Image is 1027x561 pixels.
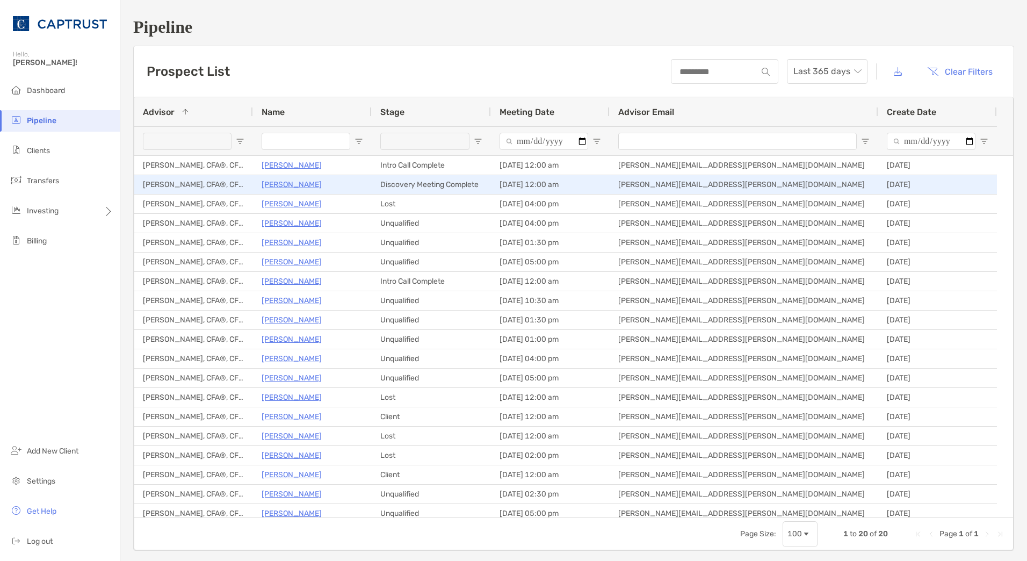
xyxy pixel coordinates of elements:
div: [DATE] [878,311,997,329]
a: [PERSON_NAME] [262,352,322,365]
img: billing icon [10,234,23,247]
div: [DATE] [878,407,997,426]
span: Settings [27,477,55,486]
span: 1 [843,529,848,538]
div: [DATE] 02:00 pm [491,446,610,465]
div: Lost [372,388,491,407]
span: Investing [27,206,59,215]
img: settings icon [10,474,23,487]
div: [PERSON_NAME][EMAIL_ADDRESS][PERSON_NAME][DOMAIN_NAME] [610,175,878,194]
div: [DATE] [878,291,997,310]
div: [DATE] 02:30 pm [491,485,610,504]
div: [DATE] [878,175,997,194]
img: pipeline icon [10,113,23,126]
p: [PERSON_NAME] [262,159,322,172]
p: [PERSON_NAME] [262,275,322,288]
div: [PERSON_NAME][EMAIL_ADDRESS][PERSON_NAME][DOMAIN_NAME] [610,156,878,175]
div: [PERSON_NAME], CFA®, CFP® [134,233,253,252]
div: [DATE] [878,465,997,484]
div: [PERSON_NAME][EMAIL_ADDRESS][PERSON_NAME][DOMAIN_NAME] [610,214,878,233]
div: [DATE] 05:00 pm [491,253,610,271]
img: logout icon [10,534,23,547]
div: [DATE] [878,214,997,233]
span: 1 [974,529,979,538]
div: Lost [372,195,491,213]
img: clients icon [10,143,23,156]
p: [PERSON_NAME] [262,217,322,230]
div: Next Page [983,530,992,538]
div: Unqualified [372,369,491,387]
div: Lost [372,446,491,465]
button: Open Filter Menu [592,137,601,146]
div: [DATE] [878,485,997,504]
img: dashboard icon [10,83,23,96]
div: First Page [914,530,922,538]
p: [PERSON_NAME] [262,449,322,462]
span: Meeting Date [500,107,554,117]
span: Transfers [27,176,59,185]
h3: Prospect List [147,64,230,79]
div: [PERSON_NAME][EMAIL_ADDRESS][PERSON_NAME][DOMAIN_NAME] [610,427,878,445]
button: Open Filter Menu [474,137,482,146]
div: [PERSON_NAME], CFA®, CFP® [134,291,253,310]
div: [PERSON_NAME][EMAIL_ADDRESS][PERSON_NAME][DOMAIN_NAME] [610,407,878,426]
div: [PERSON_NAME][EMAIL_ADDRESS][PERSON_NAME][DOMAIN_NAME] [610,233,878,252]
div: Unqualified [372,504,491,523]
div: Discovery Meeting Complete [372,175,491,194]
div: [PERSON_NAME], CFA®, CFP® [134,504,253,523]
div: [PERSON_NAME], CFA®, CFP® [134,272,253,291]
div: [PERSON_NAME][EMAIL_ADDRESS][PERSON_NAME][DOMAIN_NAME] [610,465,878,484]
a: [PERSON_NAME] [262,507,322,520]
div: [PERSON_NAME][EMAIL_ADDRESS][PERSON_NAME][DOMAIN_NAME] [610,369,878,387]
input: Name Filter Input [262,133,350,150]
div: Lost [372,427,491,445]
div: [PERSON_NAME][EMAIL_ADDRESS][PERSON_NAME][DOMAIN_NAME] [610,446,878,465]
div: [DATE] [878,233,997,252]
div: [DATE] [878,427,997,445]
a: [PERSON_NAME] [262,313,322,327]
span: 20 [878,529,888,538]
span: Advisor [143,107,175,117]
a: [PERSON_NAME] [262,468,322,481]
p: [PERSON_NAME] [262,197,322,211]
div: Unqualified [372,233,491,252]
a: [PERSON_NAME] [262,410,322,423]
span: Dashboard [27,86,65,95]
div: [DATE] 12:00 am [491,272,610,291]
a: [PERSON_NAME] [262,333,322,346]
div: [DATE] 04:00 pm [491,195,610,213]
div: [DATE] 12:00 am [491,427,610,445]
div: [DATE] 01:00 pm [491,330,610,349]
div: Client [372,465,491,484]
span: 20 [858,529,868,538]
div: [PERSON_NAME], CFA®, CFP® [134,311,253,329]
span: Name [262,107,285,117]
div: [DATE] 12:00 am [491,175,610,194]
span: Pipeline [27,116,56,125]
span: Last 365 days [793,60,861,83]
img: add_new_client icon [10,444,23,457]
button: Open Filter Menu [980,137,988,146]
div: [PERSON_NAME], CFA®, CFP® [134,465,253,484]
div: [PERSON_NAME][EMAIL_ADDRESS][PERSON_NAME][DOMAIN_NAME] [610,291,878,310]
div: [DATE] [878,504,997,523]
div: [DATE] [878,253,997,271]
div: [PERSON_NAME], CFA®, CFP® [134,407,253,426]
a: [PERSON_NAME] [262,294,322,307]
span: Create Date [887,107,936,117]
span: Billing [27,236,47,246]
div: [PERSON_NAME], CFA®, CFP® [134,446,253,465]
div: [PERSON_NAME], CFA®, CFP® [134,349,253,368]
div: Unqualified [372,214,491,233]
div: Page Size: [740,529,776,538]
div: [PERSON_NAME][EMAIL_ADDRESS][PERSON_NAME][DOMAIN_NAME] [610,195,878,213]
img: CAPTRUST Logo [13,4,107,43]
span: Add New Client [27,447,78,456]
div: [DATE] [878,330,997,349]
button: Clear Filters [919,60,1001,83]
input: Create Date Filter Input [887,133,975,150]
div: [PERSON_NAME][EMAIL_ADDRESS][PERSON_NAME][DOMAIN_NAME] [610,504,878,523]
span: of [870,529,877,538]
